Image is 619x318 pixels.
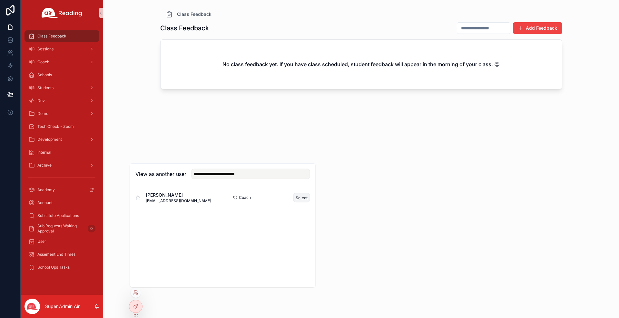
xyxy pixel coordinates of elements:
[25,30,99,42] a: Class Feedback
[25,236,99,247] a: User
[37,200,53,205] span: Account
[37,239,46,244] span: User
[165,10,211,18] a: Class Feedback
[293,193,310,202] button: Select
[25,43,99,55] a: Sessions
[37,98,45,103] span: Dev
[135,170,186,178] h2: View as another user
[37,137,62,142] span: Development
[25,262,99,273] a: School Ops Tasks
[37,252,75,257] span: Assement End Times
[37,187,55,192] span: Academy
[37,72,52,77] span: Schools
[37,163,52,168] span: Archive
[25,134,99,145] a: Development
[37,85,54,90] span: Students
[37,46,54,52] span: Sessions
[25,108,99,119] a: Demo
[37,111,48,116] span: Demo
[222,60,500,68] h2: No class feedback yet. If you have class scheduled, student feedback will appear in the morning o...
[146,192,211,198] span: [PERSON_NAME]
[25,82,99,94] a: Students
[25,210,99,221] a: Substitute Applications
[25,69,99,81] a: Schools
[37,150,51,155] span: Internal
[37,213,79,218] span: Substitute Applications
[25,95,99,107] a: Dev
[25,197,99,209] a: Account
[37,265,70,270] span: School Ops Tasks
[25,223,99,234] a: Sub Requests Waiting Approval0
[25,249,99,260] a: Assement End Times
[37,59,49,65] span: Coach
[37,34,66,39] span: Class Feedback
[513,22,562,34] button: Add Feedback
[239,195,251,200] span: Coach
[88,225,95,232] div: 0
[25,147,99,158] a: Internal
[25,56,99,68] a: Coach
[21,26,103,282] div: scrollable content
[25,121,99,132] a: Tech Check - Zoom
[42,8,82,18] img: App logo
[37,223,85,234] span: Sub Requests Waiting Approval
[37,124,74,129] span: Tech Check - Zoom
[45,303,80,310] p: Super Admin Air
[25,159,99,171] a: Archive
[177,11,211,17] span: Class Feedback
[160,24,209,33] h1: Class Feedback
[25,184,99,196] a: Academy
[146,198,211,203] span: [EMAIL_ADDRESS][DOMAIN_NAME]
